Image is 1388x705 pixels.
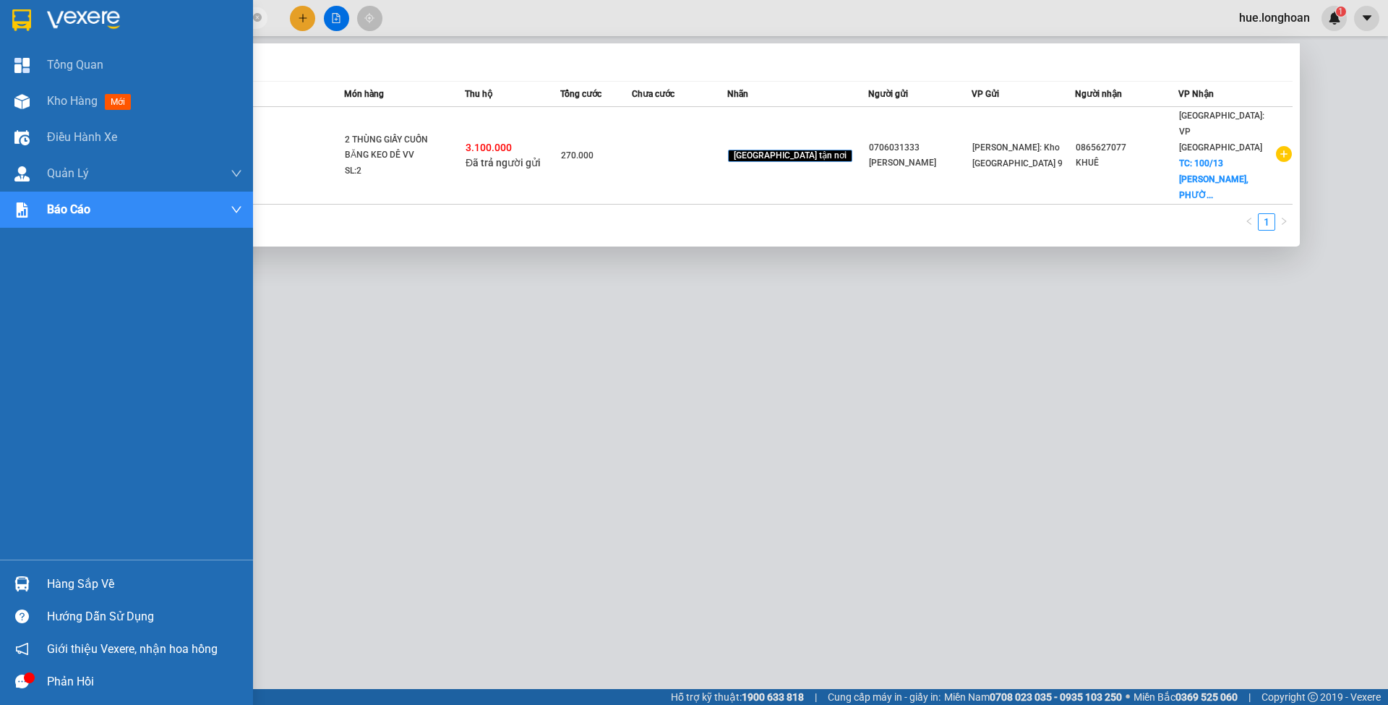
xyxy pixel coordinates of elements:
div: [PERSON_NAME] [869,155,971,171]
div: SL: 2 [345,163,453,179]
img: logo-vxr [12,9,31,31]
span: notification [15,642,29,656]
span: down [231,204,242,215]
img: warehouse-icon [14,94,30,109]
span: [GEOGRAPHIC_DATA] tận nơi [728,150,852,163]
span: [PERSON_NAME]: Kho [GEOGRAPHIC_DATA] 9 [972,142,1063,168]
img: warehouse-icon [14,166,30,181]
span: Thu hộ [465,89,492,99]
div: 0706031333 [869,140,971,155]
span: close-circle [253,13,262,22]
span: [GEOGRAPHIC_DATA]: VP [GEOGRAPHIC_DATA] [1179,111,1264,153]
img: dashboard-icon [14,58,30,73]
span: Tổng cước [560,89,601,99]
li: Previous Page [1241,213,1258,231]
span: Báo cáo [47,200,90,218]
button: right [1275,213,1293,231]
img: warehouse-icon [14,576,30,591]
div: Phản hồi [47,671,242,693]
span: plus-circle [1276,146,1292,162]
button: left [1241,213,1258,231]
a: 1 [1259,214,1275,230]
li: Next Page [1275,213,1293,231]
span: left [1245,217,1254,226]
span: right [1280,217,1288,226]
span: TC: 100/13 [PERSON_NAME], PHƯỜ... [1179,158,1248,200]
span: 3.100.000 [466,142,512,153]
span: message [15,675,29,688]
span: 270.000 [561,150,594,161]
span: Người nhận [1075,89,1122,99]
span: Quản Lý [47,164,89,182]
div: 0865627077 [1076,140,1178,155]
div: Hàng sắp về [47,573,242,595]
div: 2 THÙNG GIẤY CUỐN BĂNG KEO DÊ VV [345,132,453,163]
span: VP Gửi [972,89,999,99]
span: question-circle [15,610,29,623]
img: warehouse-icon [14,130,30,145]
li: 1 [1258,213,1275,231]
span: Chưa cước [632,89,674,99]
span: Đã trả người gửi [466,157,541,168]
span: down [231,168,242,179]
span: Nhãn [727,89,748,99]
div: KHUÊ [1076,155,1178,171]
span: mới [105,94,131,110]
span: Tổng Quan [47,56,103,74]
div: Hướng dẫn sử dụng [47,606,242,628]
img: solution-icon [14,202,30,218]
span: VP Nhận [1178,89,1214,99]
span: Kho hàng [47,94,98,108]
span: close-circle [253,12,262,25]
span: Người gửi [868,89,908,99]
span: Món hàng [344,89,384,99]
span: Giới thiệu Vexere, nhận hoa hồng [47,640,218,658]
span: Điều hành xe [47,128,117,146]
